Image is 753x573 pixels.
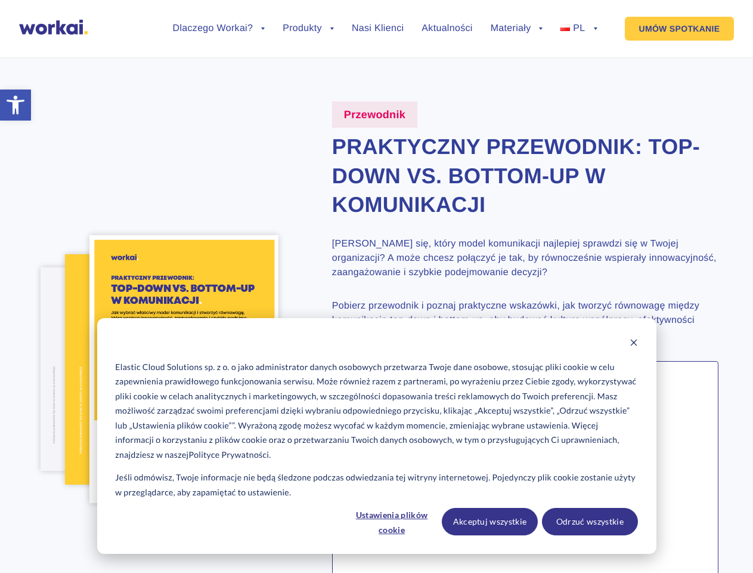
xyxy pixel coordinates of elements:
[573,23,585,33] span: PL
[332,101,417,128] label: Przewodnik
[422,24,472,33] a: Aktualności
[332,237,718,280] p: [PERSON_NAME] się, który model komunikacji najlepiej sprawdzi się w Twojej organizacji? A może ch...
[560,24,597,33] a: PL
[491,24,543,33] a: Materiały
[283,24,334,33] a: Produkty
[173,24,265,33] a: Dlaczego Workai?
[332,299,718,342] p: Pobierz przewodnik i poznaj praktyczne wskazówki, jak tworzyć równowagę między komunikacją top-do...
[332,133,718,220] h2: Praktyczny przewodnik: Top-down vs. bottom-up w komunikacji
[542,508,638,535] button: Odrzuć wszystkie
[352,24,404,33] a: Nasi Klienci
[346,508,438,535] button: Ustawienia plików cookie
[97,318,656,554] div: Cookie banner
[41,267,184,471] img: ebook-top-down-bottom-up-comms-pg10.png
[442,508,538,535] button: Akceptuj wszystkie
[189,448,271,463] a: Polityce Prywatności.
[625,17,735,41] a: UMÓW SPOTKANIE
[65,254,228,485] img: ebook-top-down-bottom-up-comms-pg6.png
[115,470,637,500] p: Jeśli odmówisz, Twoje informacje nie będą śledzone podczas odwiedzania tej witryny internetowej. ...
[115,360,637,463] p: Elastic Cloud Solutions sp. z o. o jako administrator danych osobowych przetwarza Twoje dane osob...
[89,235,278,503] img: ebook-top-down-bottom-up-comms.png
[630,337,638,352] button: Dismiss cookie banner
